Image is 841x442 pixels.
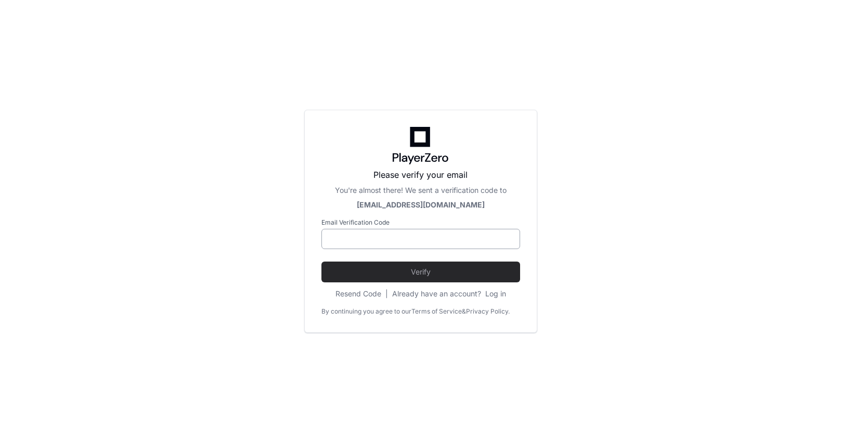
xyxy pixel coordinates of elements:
[462,307,466,316] div: &
[321,307,411,316] div: By continuing you agree to our
[321,262,520,282] button: Verify
[335,289,381,299] button: Resend Code
[321,218,520,227] label: Email Verification Code
[392,289,506,299] div: Already have an account?
[321,267,520,277] span: Verify
[321,185,520,196] div: You're almost there! We sent a verification code to
[321,200,520,210] div: [EMAIL_ADDRESS][DOMAIN_NAME]
[321,168,520,181] p: Please verify your email
[411,307,462,316] a: Terms of Service
[485,289,506,299] button: Log in
[466,307,510,316] a: Privacy Policy.
[385,289,388,299] span: |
